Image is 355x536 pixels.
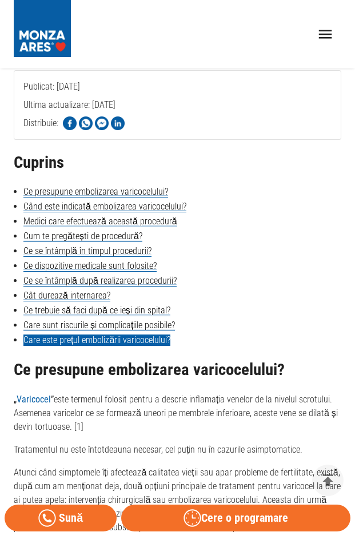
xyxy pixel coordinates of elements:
[312,465,344,496] button: delete
[121,505,350,531] button: Cere o programare
[63,116,77,130] img: Share on Facebook
[14,361,341,379] h2: Ce presupune embolizarea varicocelului?
[23,216,177,227] a: Medici care efectuează această procedură
[310,19,341,50] button: open drawer
[23,260,157,272] a: Ce dispozitive medicale sunt folosite?
[23,201,186,212] a: Când este indicată embolizarea varicocelului?
[23,231,142,242] a: Cum te pregătești de procedură?
[14,443,341,457] p: Tratamentul nu este întotdeauna necesar, cel puțin nu în cazurile asimptomatice.
[23,305,170,316] a: Ce trebuie să faci după ce ieși din spital?
[79,116,93,130] img: Share on WhatsApp
[95,116,109,130] img: Share on Facebook Messenger
[17,394,51,405] a: Varicocel
[23,335,170,346] a: Care este prețul embolizării varicocelului?
[23,245,151,257] a: Ce se întâmplă în timpul procedurii?
[23,275,177,287] a: Ce se întâmplă după realizarea procedurii?
[111,116,125,130] img: Share on LinkedIn
[14,394,54,405] strong: „ ”
[14,393,341,434] p: este termenul folosit pentru a descrie inflamația venelor de la nivelul scrotului. Asemenea varic...
[23,320,175,331] a: Care sunt riscurile și complicațiile posibile?
[23,186,168,198] a: Ce presupune embolizarea varicocelului?
[23,99,115,156] span: Ultima actualizare: [DATE]
[23,116,58,130] p: Distribuie:
[14,154,341,172] h2: Cuprins
[23,290,110,301] a: Cât durează internarea?
[5,505,117,531] a: Sună
[23,81,80,138] span: Publicat: [DATE]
